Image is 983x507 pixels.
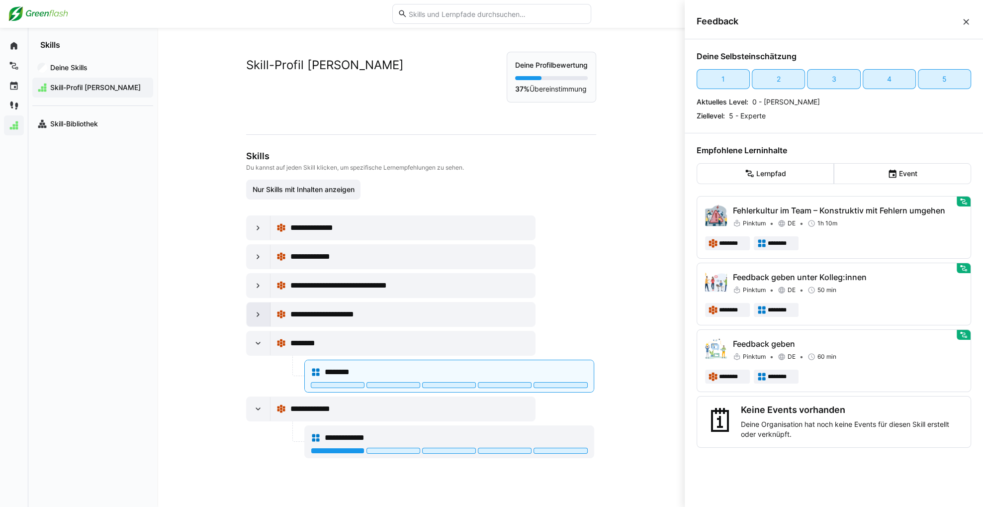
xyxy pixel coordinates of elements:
div: 🗓 [705,405,737,439]
div: 3 [832,74,836,84]
p: Deine Organisation hat noch keine Events für diesen Skill erstellt oder verknüpft. [741,419,963,439]
eds-button-option: Lernpfad [697,163,834,184]
div: 5 [942,74,947,84]
strong: 37% [515,85,530,93]
p: Du kannst auf jeden Skill klicken, um spezifische Lernempfehlungen zu sehen. [246,164,594,172]
h3: Keine Events vorhanden [741,405,963,415]
p: Feedback geben unter Kolleg:innen [733,271,963,283]
p: Deine Profilbewertung [515,60,588,70]
p: 0 - [PERSON_NAME] [752,97,820,107]
span: 60 min [817,353,836,361]
h4: Deine Selbsteinschätzung [697,51,971,61]
p: Ziellevel: [697,111,725,121]
span: Skill-Profil [PERSON_NAME] [49,83,148,93]
span: 1h 10m [817,219,837,227]
span: Pinktum [743,219,766,227]
span: Nur Skills mit Inhalten anzeigen [251,185,356,195]
button: Nur Skills mit Inhalten anzeigen [246,180,361,200]
img: Fehlerkultur im Team – Konstruktiv mit Fehlern umgehen [705,204,727,226]
h3: Skills [246,151,594,162]
h4: Empfohlene Lerninhalte [697,145,971,155]
span: DE [788,353,796,361]
p: Aktuelles Level: [697,97,748,107]
div: 2 [777,74,781,84]
img: Feedback geben unter Kolleg:innen [705,271,727,293]
eds-button-option: Event [834,163,971,184]
span: 50 min [817,286,836,294]
span: DE [788,219,796,227]
span: Pinktum [743,353,766,361]
p: Feedback geben [733,338,963,350]
h2: Skill-Profil [PERSON_NAME] [246,58,404,73]
div: 4 [887,74,892,84]
span: Feedback [697,16,961,27]
input: Skills und Lernpfade durchsuchen… [407,9,585,18]
img: Feedback geben [705,338,727,360]
p: Fehlerkultur im Team – Konstruktiv mit Fehlern umgehen [733,204,963,216]
p: Übereinstimmung [515,84,588,94]
span: DE [788,286,796,294]
span: Pinktum [743,286,766,294]
p: 5 - Experte [729,111,766,121]
div: 1 [721,74,725,84]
